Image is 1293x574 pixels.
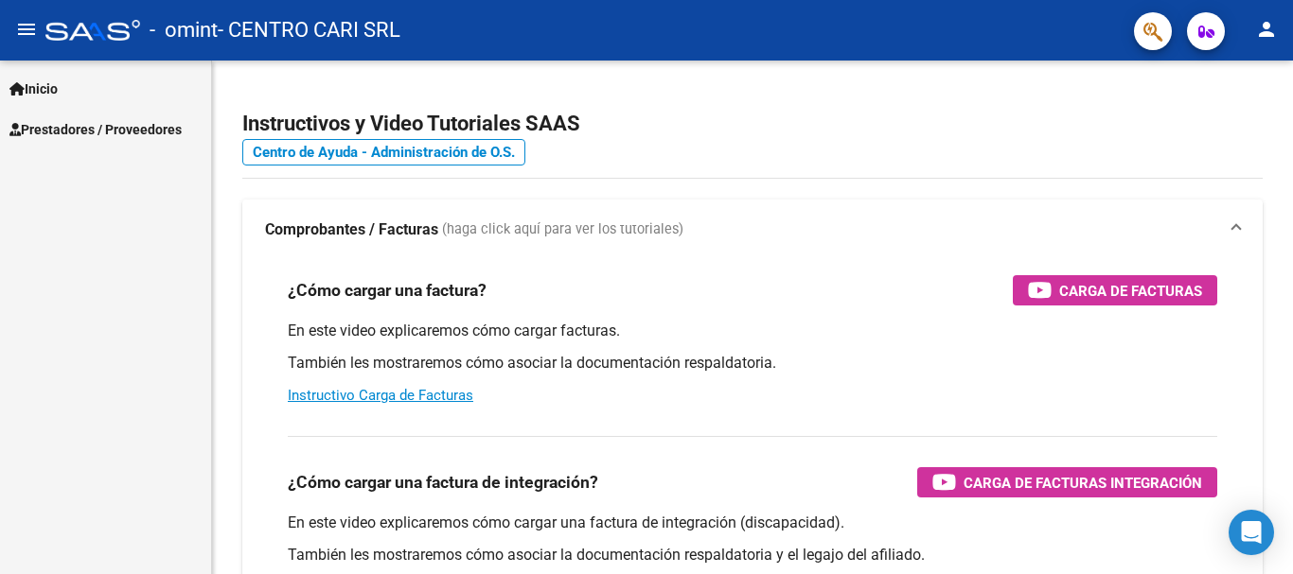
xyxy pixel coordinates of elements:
a: Instructivo Carga de Facturas [288,387,473,404]
p: También les mostraremos cómo asociar la documentación respaldatoria y el legajo del afiliado. [288,545,1217,565]
span: Inicio [9,78,58,99]
strong: Comprobantes / Facturas [265,219,438,240]
button: Carga de Facturas [1013,275,1217,305]
mat-icon: menu [15,18,38,41]
mat-icon: person [1255,18,1278,41]
span: - CENTRO CARI SRL [218,9,400,51]
button: Carga de Facturas Integración [917,467,1217,497]
span: (haga click aquí para ver los tutoriales) [442,219,683,240]
span: Carga de Facturas [1059,279,1202,303]
h3: ¿Cómo cargar una factura de integración? [288,469,598,496]
p: En este video explicaremos cómo cargar una factura de integración (discapacidad). [288,513,1217,533]
p: También les mostraremos cómo asociar la documentación respaldatoria. [288,353,1217,374]
span: - omint [150,9,218,51]
span: Carga de Facturas Integración [964,471,1202,495]
div: Open Intercom Messenger [1229,510,1274,555]
h3: ¿Cómo cargar una factura? [288,277,487,304]
span: Prestadores / Proveedores [9,119,182,140]
mat-expansion-panel-header: Comprobantes / Facturas (haga click aquí para ver los tutoriales) [242,200,1263,260]
h2: Instructivos y Video Tutoriales SAAS [242,106,1263,142]
a: Centro de Ayuda - Administración de O.S. [242,139,525,165]
p: En este video explicaremos cómo cargar facturas. [288,321,1217,341]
